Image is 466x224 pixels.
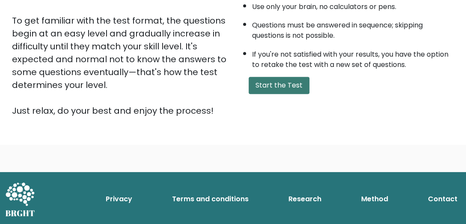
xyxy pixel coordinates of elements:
[358,191,392,208] a: Method
[102,191,136,208] a: Privacy
[252,45,454,70] li: If you're not satisfied with your results, you have the option to retake the test with a new set ...
[252,16,454,41] li: Questions must be answered in sequence; skipping questions is not possible.
[424,191,461,208] a: Contact
[285,191,325,208] a: Research
[249,77,309,94] button: Start the Test
[169,191,252,208] a: Terms and conditions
